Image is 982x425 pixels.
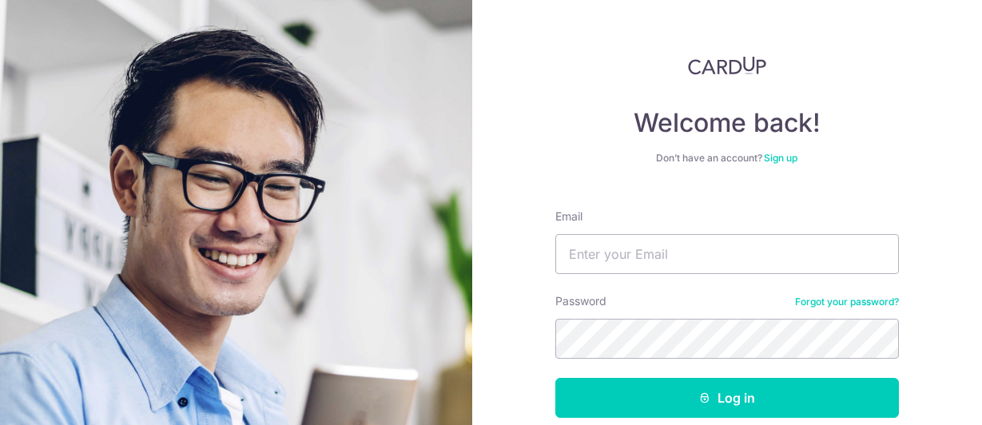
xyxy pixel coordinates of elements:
[555,378,899,418] button: Log in
[795,296,899,308] a: Forgot your password?
[555,152,899,165] div: Don’t have an account?
[555,234,899,274] input: Enter your Email
[688,56,766,75] img: CardUp Logo
[555,209,582,224] label: Email
[764,152,797,164] a: Sign up
[555,293,606,309] label: Password
[555,107,899,139] h4: Welcome back!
